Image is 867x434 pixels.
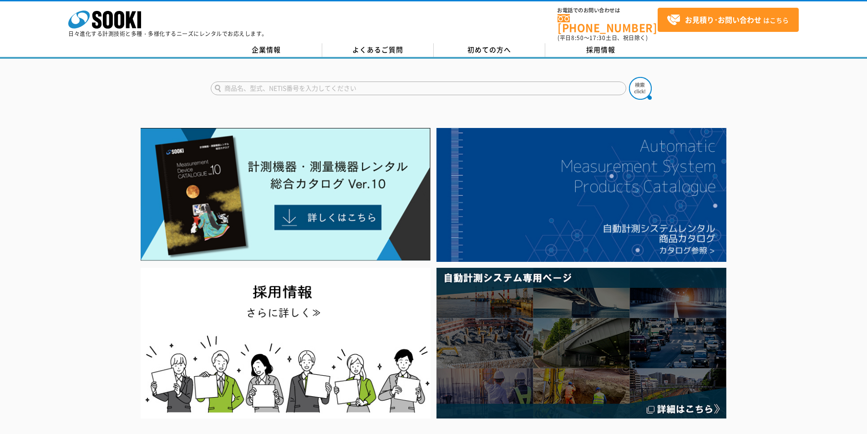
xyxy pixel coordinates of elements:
[558,34,648,42] span: (平日 ～ 土日、祝日除く)
[589,34,606,42] span: 17:30
[558,8,658,13] span: お電話でのお問い合わせは
[685,14,761,25] strong: お見積り･お問い合わせ
[141,268,431,419] img: SOOKI recruit
[211,82,626,95] input: 商品名、型式、NETIS番号を入力してください
[322,43,434,57] a: よくあるご質問
[436,268,726,419] img: 自動計測システム専用ページ
[141,128,431,261] img: Catalog Ver10
[436,128,726,262] img: 自動計測システムカタログ
[68,31,268,36] p: 日々進化する計測技術と多種・多様化するニーズにレンタルでお応えします。
[467,45,511,55] span: 初めての方へ
[658,8,799,32] a: お見積り･お問い合わせはこちら
[434,43,545,57] a: 初めての方へ
[667,13,789,27] span: はこちら
[571,34,584,42] span: 8:50
[629,77,652,100] img: btn_search.png
[558,14,658,33] a: [PHONE_NUMBER]
[545,43,657,57] a: 採用情報
[211,43,322,57] a: 企業情報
